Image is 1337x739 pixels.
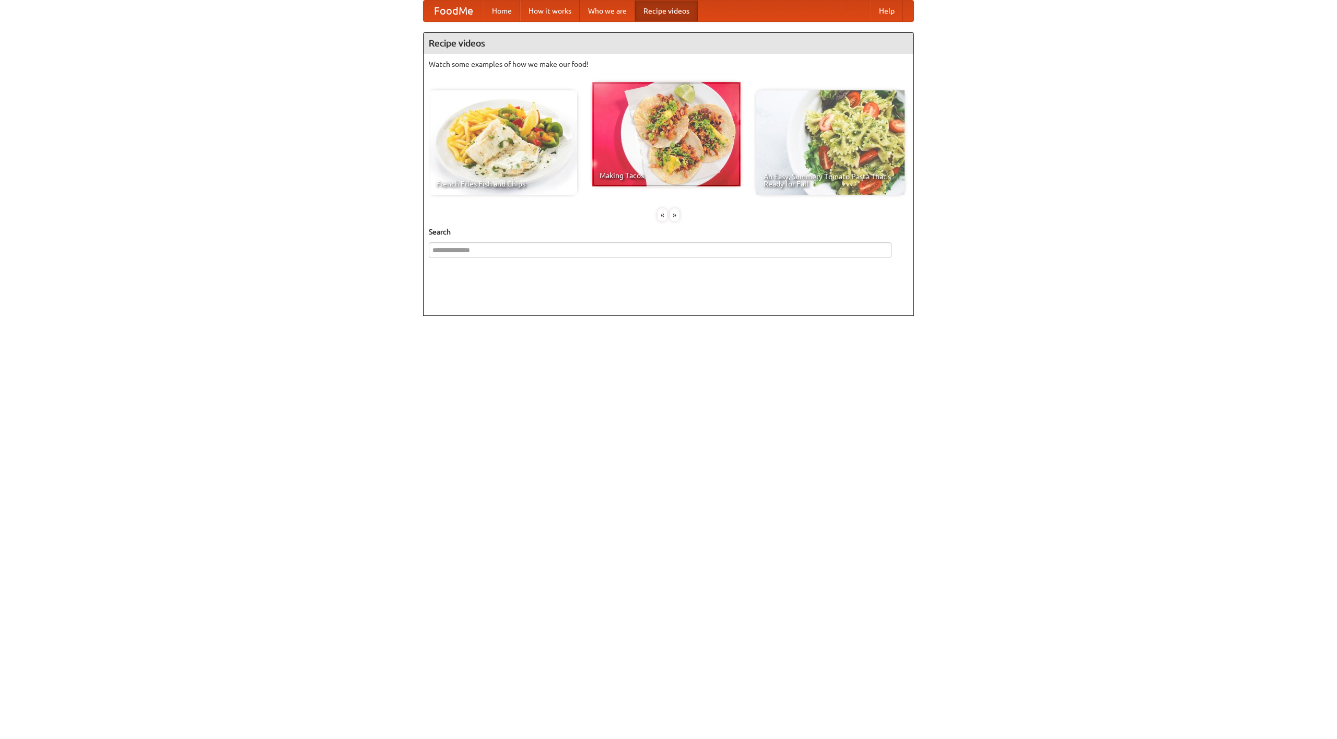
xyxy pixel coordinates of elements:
[592,82,741,186] a: Making Tacos
[436,180,570,187] span: French Fries Fish and Chips
[424,33,913,54] h4: Recipe videos
[429,227,908,237] h5: Search
[429,59,908,69] p: Watch some examples of how we make our food!
[635,1,698,21] a: Recipe videos
[424,1,484,21] a: FoodMe
[484,1,520,21] a: Home
[670,208,679,221] div: »
[756,90,905,195] a: An Easy, Summery Tomato Pasta That's Ready for Fall
[764,173,897,187] span: An Easy, Summery Tomato Pasta That's Ready for Fall
[600,172,733,179] span: Making Tacos
[520,1,580,21] a: How it works
[580,1,635,21] a: Who we are
[429,90,577,195] a: French Fries Fish and Chips
[871,1,903,21] a: Help
[658,208,667,221] div: «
